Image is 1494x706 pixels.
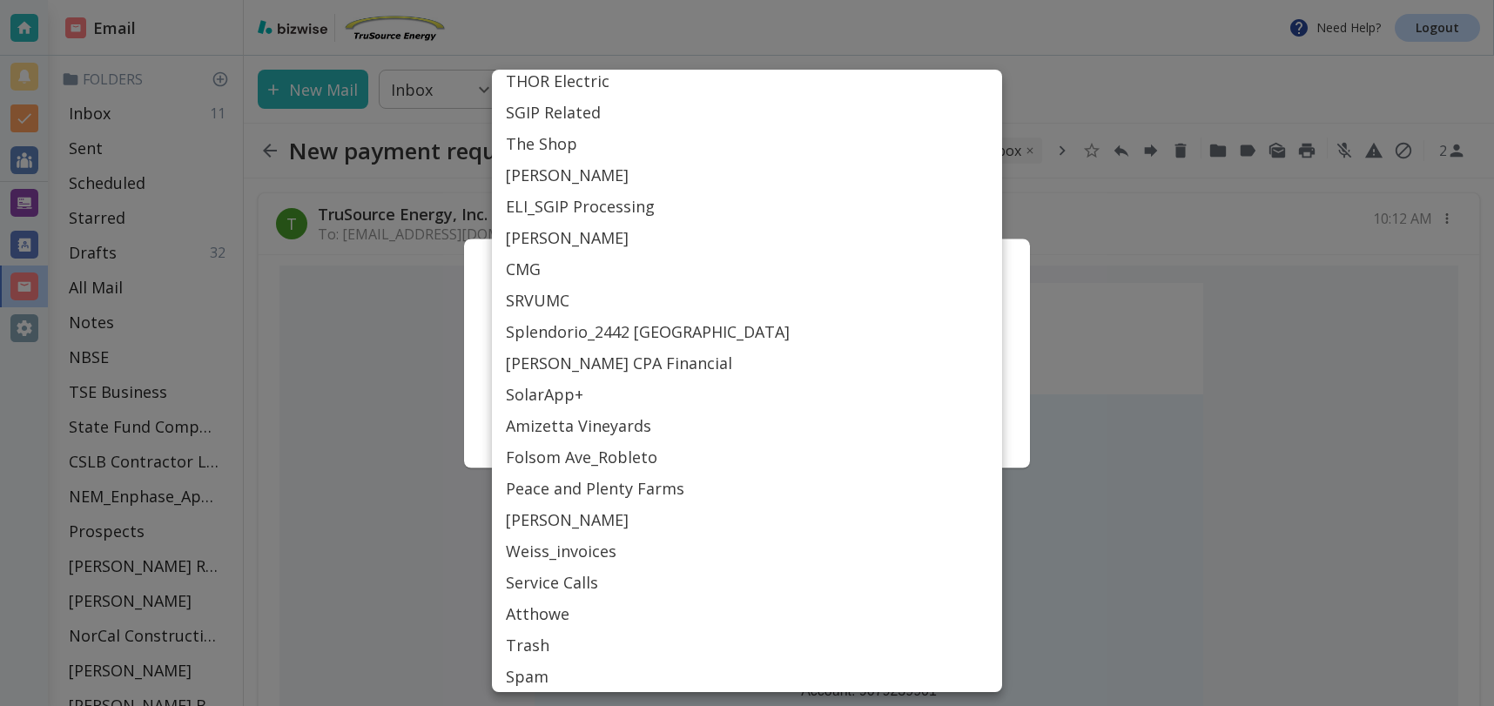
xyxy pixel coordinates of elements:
[492,504,1002,535] li: [PERSON_NAME]
[492,316,1002,347] li: Splendorio_2442 [GEOGRAPHIC_DATA]
[492,567,1002,598] li: Service Calls
[492,253,1002,285] li: CMG
[492,159,1002,191] li: [PERSON_NAME]
[492,598,1002,629] li: Atthowe
[492,128,1002,159] li: The Shop
[492,222,1002,253] li: [PERSON_NAME]
[492,535,1002,567] li: Weiss_invoices
[492,661,1002,692] li: Spam
[492,65,1002,97] li: THOR Electric
[492,473,1002,504] li: Peace and Plenty Farms
[492,191,1002,222] li: ELI_SGIP Processing
[492,379,1002,410] li: SolarApp+
[492,347,1002,379] li: [PERSON_NAME] CPA Financial
[492,629,1002,661] li: Trash
[492,285,1002,316] li: SRVUMC
[492,441,1002,473] li: Folsom Ave_Robleto
[492,97,1002,128] li: SGIP Related
[492,410,1002,441] li: Amizetta Vineyards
